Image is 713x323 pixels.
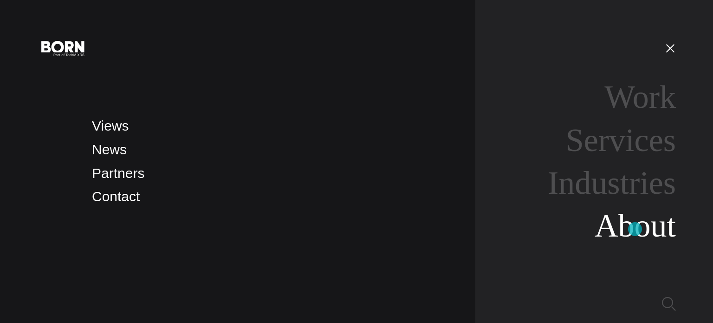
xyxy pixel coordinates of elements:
a: Work [604,79,676,115]
a: Contact [92,189,140,204]
a: News [92,142,127,157]
a: About [595,208,676,244]
button: Open [659,38,681,58]
a: Services [566,122,676,158]
a: Views [92,118,129,133]
a: Industries [548,165,676,201]
a: Partners [92,165,144,181]
img: Search [662,297,676,311]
